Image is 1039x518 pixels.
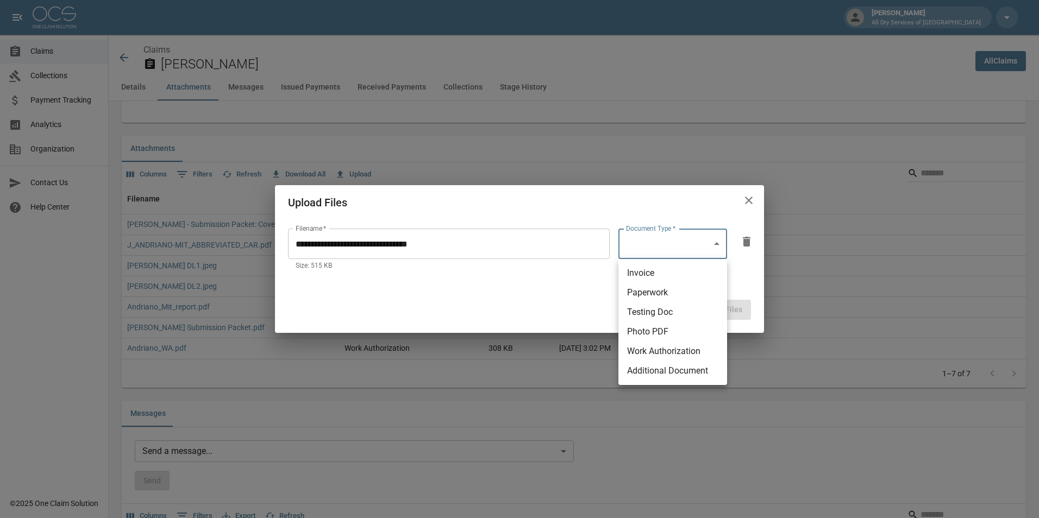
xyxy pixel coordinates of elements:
li: Invoice [618,263,727,283]
li: Paperwork [618,283,727,302]
li: Testing Doc [618,302,727,322]
li: Photo PDF [618,322,727,342]
li: Additional Document [618,361,727,381]
li: Work Authorization [618,342,727,361]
